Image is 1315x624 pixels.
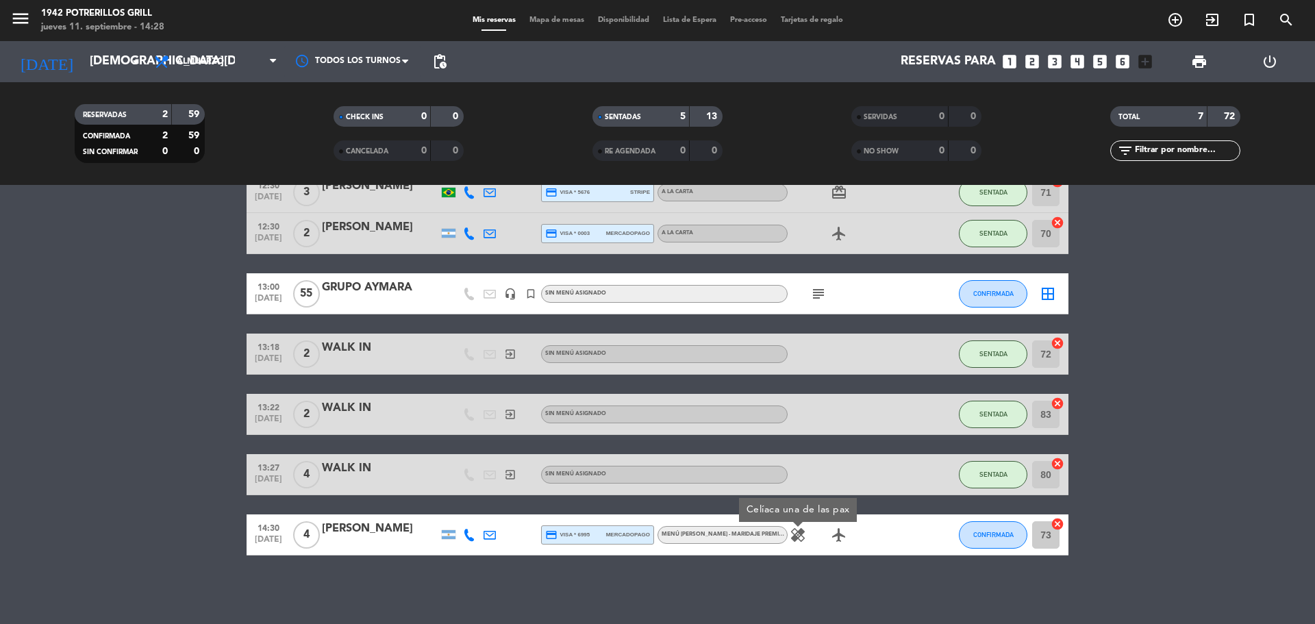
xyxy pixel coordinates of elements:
span: Menú [PERSON_NAME] - Maridaje Premium [662,532,788,537]
span: SENTADA [979,471,1007,478]
strong: 0 [939,146,944,155]
strong: 5 [680,112,686,121]
i: [DATE] [10,47,83,77]
input: Filtrar por nombre... [1134,143,1240,158]
span: visa * 0003 [545,227,590,240]
span: Tarjetas de regalo [774,16,850,24]
span: CHECK INS [346,114,384,121]
i: looks_5 [1091,53,1109,71]
span: SENTADA [979,410,1007,418]
span: print [1191,53,1207,70]
span: Mis reservas [466,16,523,24]
span: 14:30 [251,519,286,535]
span: Lista de Espera [656,16,723,24]
div: [PERSON_NAME] [322,219,438,236]
span: SENTADA [979,188,1007,196]
span: RE AGENDADA [605,148,655,155]
strong: 7 [1198,112,1203,121]
i: looks_6 [1114,53,1131,71]
strong: 0 [421,146,427,155]
div: [PERSON_NAME] [322,520,438,538]
span: Pre-acceso [723,16,774,24]
strong: 2 [162,110,168,119]
strong: 72 [1224,112,1238,121]
div: jueves 11. septiembre - 14:28 [41,21,164,34]
div: WALK IN [322,460,438,477]
span: [DATE] [251,354,286,370]
i: healing [790,527,806,543]
span: [DATE] [251,192,286,208]
i: arrow_drop_down [127,53,144,70]
span: [DATE] [251,535,286,551]
i: search [1278,12,1294,28]
div: 1942 Potrerillos Grill [41,7,164,21]
span: 2 [293,401,320,428]
i: looks_4 [1068,53,1086,71]
span: Almuerzo [177,57,224,66]
i: power_settings_new [1262,53,1278,70]
span: Mapa de mesas [523,16,591,24]
span: 13:22 [251,399,286,414]
span: 12:30 [251,218,286,234]
button: CONFIRMADA [959,521,1027,549]
span: visa * 6995 [545,529,590,541]
i: subject [810,286,827,302]
span: 13:18 [251,338,286,354]
strong: 0 [712,146,720,155]
i: airplanemode_active [831,527,847,543]
span: mercadopago [606,530,650,539]
strong: 0 [939,112,944,121]
span: SIN CONFIRMAR [83,149,138,155]
span: Sin menú asignado [545,411,606,416]
button: menu [10,8,31,34]
i: add_box [1136,53,1154,71]
span: SENTADA [979,350,1007,358]
i: cancel [1051,336,1064,350]
button: SENTADA [959,179,1027,206]
span: 13:27 [251,459,286,475]
i: exit_to_app [1204,12,1220,28]
strong: 0 [680,146,686,155]
div: [PERSON_NAME] [322,177,438,195]
button: SENTADA [959,461,1027,488]
button: CONFIRMADA [959,280,1027,308]
span: CANCELADA [346,148,388,155]
span: SERVIDAS [864,114,897,121]
strong: 0 [970,146,979,155]
span: [DATE] [251,234,286,249]
button: SENTADA [959,340,1027,368]
strong: 59 [188,110,202,119]
span: 55 [293,280,320,308]
strong: 0 [453,112,461,121]
div: WALK IN [322,339,438,357]
span: mercadopago [606,229,650,238]
i: looks_3 [1046,53,1064,71]
span: 4 [293,461,320,488]
button: SENTADA [959,401,1027,428]
i: filter_list [1117,142,1134,159]
strong: 59 [188,131,202,140]
i: turned_in_not [525,288,537,300]
i: cancel [1051,517,1064,531]
span: 13:00 [251,278,286,294]
span: SENTADAS [605,114,641,121]
span: 3 [293,179,320,206]
span: Reservas para [901,55,996,68]
i: cancel [1051,216,1064,229]
strong: 0 [970,112,979,121]
span: 2 [293,340,320,368]
i: cancel [1051,457,1064,471]
span: RESERVADAS [83,112,127,118]
div: GRUPO AYMARA [322,279,438,297]
span: 4 [293,521,320,549]
span: 12:30 [251,177,286,192]
span: 2 [293,220,320,247]
span: [DATE] [251,475,286,490]
i: airplanemode_active [831,225,847,242]
span: Disponibilidad [591,16,656,24]
span: TOTAL [1118,114,1140,121]
span: [DATE] [251,294,286,310]
span: CONFIRMADA [973,531,1014,538]
div: WALK IN [322,399,438,417]
i: looks_one [1001,53,1018,71]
